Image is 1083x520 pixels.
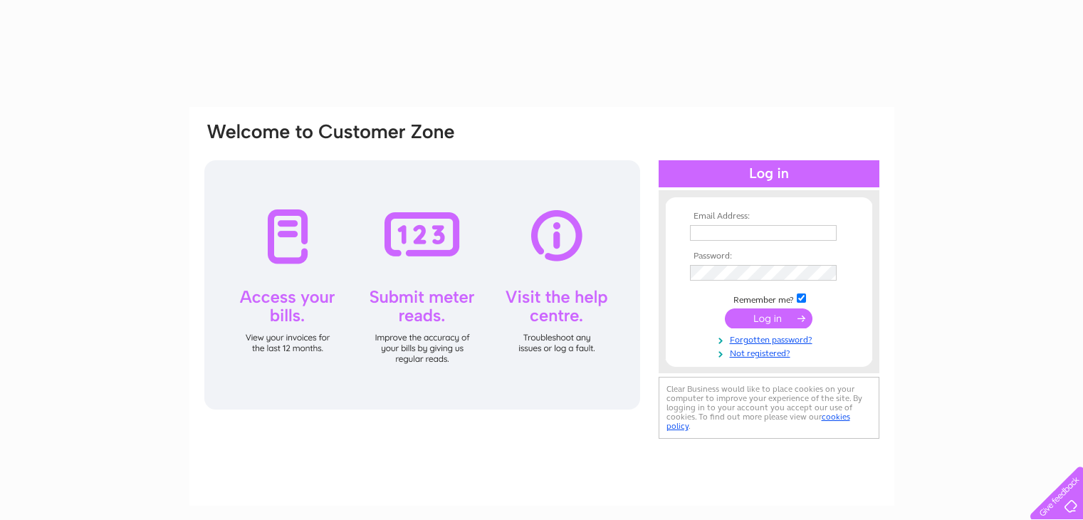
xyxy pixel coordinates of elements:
input: Submit [725,308,812,328]
div: Clear Business would like to place cookies on your computer to improve your experience of the sit... [659,377,879,439]
th: Password: [686,251,852,261]
th: Email Address: [686,212,852,222]
a: Not registered? [690,345,852,359]
a: Forgotten password? [690,332,852,345]
a: cookies policy [666,412,850,431]
td: Remember me? [686,291,852,306]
